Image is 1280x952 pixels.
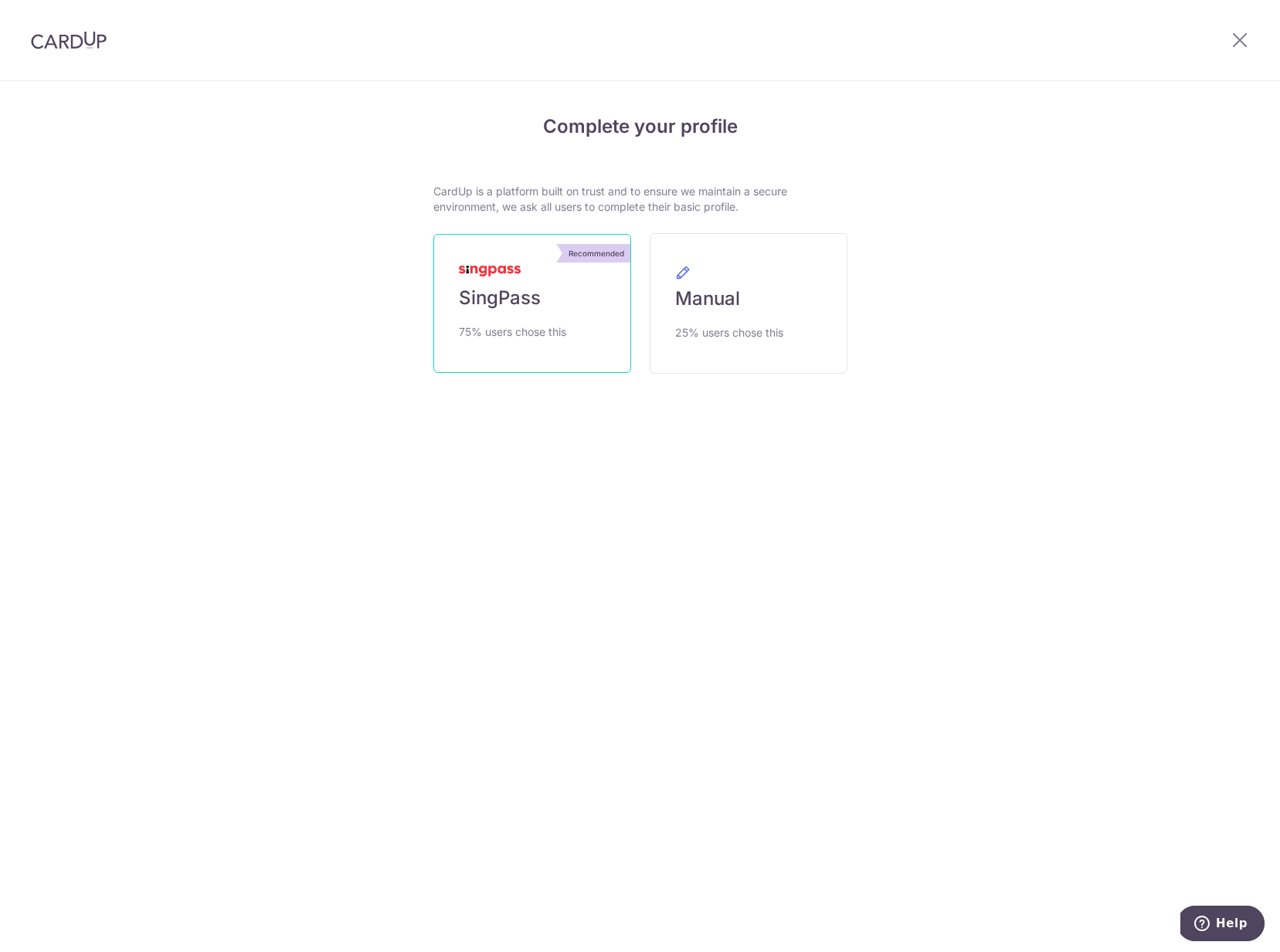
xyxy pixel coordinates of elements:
[433,234,631,373] a: Recommended SingPass 75% users chose this
[433,113,847,141] h4: Complete your profile
[31,31,107,49] img: CardUp
[650,233,847,374] a: Manual 25% users chose this
[36,11,67,25] span: Help
[459,266,521,276] img: MyInfoLogo
[675,286,740,311] span: Manual
[1180,906,1265,944] iframe: Opens a widget where you can find more information
[459,286,541,310] span: SingPass
[675,324,783,342] span: 25% users chose this
[433,184,847,215] p: CardUp is a platform built on trust and to ensure we maintain a secure environment, we ask all us...
[562,244,630,263] div: Recommended
[459,323,566,341] span: 75% users chose this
